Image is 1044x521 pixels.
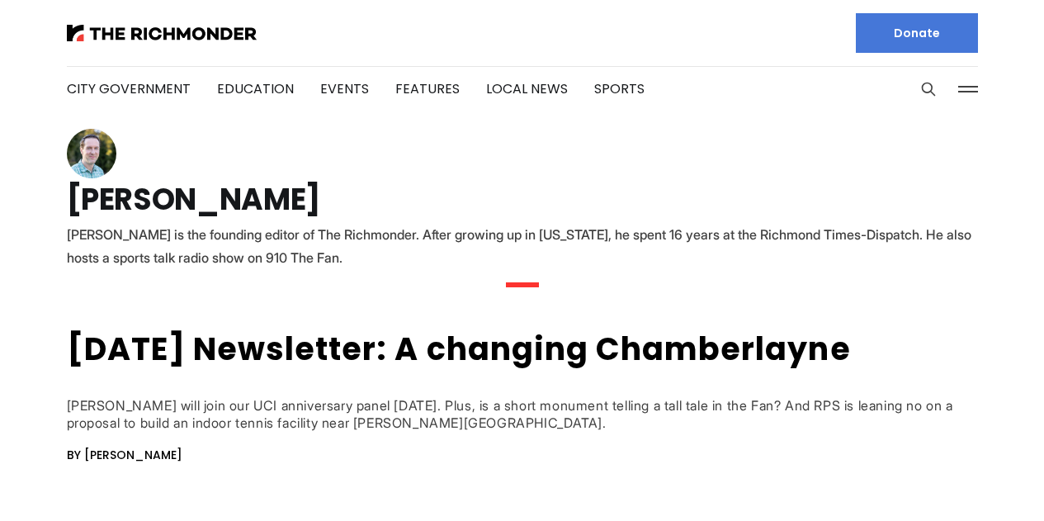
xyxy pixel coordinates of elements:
a: City Government [67,79,191,98]
a: [DATE] Newsletter: A changing Chamberlayne [67,327,851,371]
span: By [PERSON_NAME] [67,447,182,463]
a: Local News [486,79,568,98]
a: Events [320,79,369,98]
a: Sports [594,79,645,98]
h1: [PERSON_NAME] [67,187,978,213]
a: Education [217,79,294,98]
iframe: portal-trigger [905,440,1044,521]
img: Michael Phillips [67,129,116,178]
a: Donate [856,13,978,53]
div: [PERSON_NAME] will join our UCI anniversary panel [DATE]. Plus, is a short monument telling a tal... [67,397,978,432]
a: Features [395,79,460,98]
img: The Richmonder [67,25,257,41]
button: Search this site [916,77,941,102]
div: [PERSON_NAME] is the founding editor of The Richmonder. After growing up in [US_STATE], he spent ... [67,223,978,269]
